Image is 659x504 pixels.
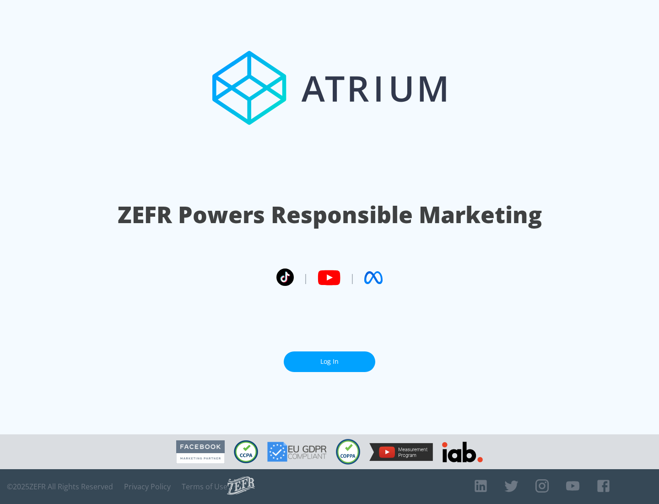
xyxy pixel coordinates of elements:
img: GDPR Compliant [267,442,327,462]
img: YouTube Measurement Program [369,443,433,461]
img: IAB [442,442,483,462]
img: CCPA Compliant [234,440,258,463]
img: Facebook Marketing Partner [176,440,225,464]
span: | [303,271,308,285]
a: Log In [284,351,375,372]
h1: ZEFR Powers Responsible Marketing [118,199,542,230]
span: | [350,271,355,285]
img: COPPA Compliant [336,439,360,465]
a: Terms of Use [182,482,227,491]
a: Privacy Policy [124,482,171,491]
span: © 2025 ZEFR All Rights Reserved [7,482,113,491]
